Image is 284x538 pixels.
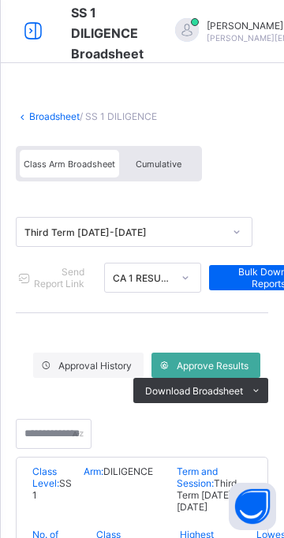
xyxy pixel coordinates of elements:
span: Arm: [84,465,103,477]
button: Open asap [229,483,276,530]
a: Broadsheet [29,110,80,122]
div: Third Term [DATE]-[DATE] [24,226,223,238]
span: DILIGENCE [103,465,153,477]
span: SS 1 [32,477,72,501]
span: Send Report Link [33,266,85,290]
span: Approval History [58,360,132,372]
span: Third Term [DATE]-[DATE] [177,477,237,513]
span: Class Arm Broadsheet [24,159,115,170]
span: Class Level: [32,465,59,489]
div: CA 1 RESULT. [113,272,172,284]
span: Class Arm Broadsheet [71,5,144,62]
span: / SS 1 DILIGENCE [80,110,157,122]
span: Download Broadsheet [145,385,243,397]
span: Approve Results [177,360,248,372]
span: Term and Session: [177,465,218,489]
span: Cumulative [136,159,181,170]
